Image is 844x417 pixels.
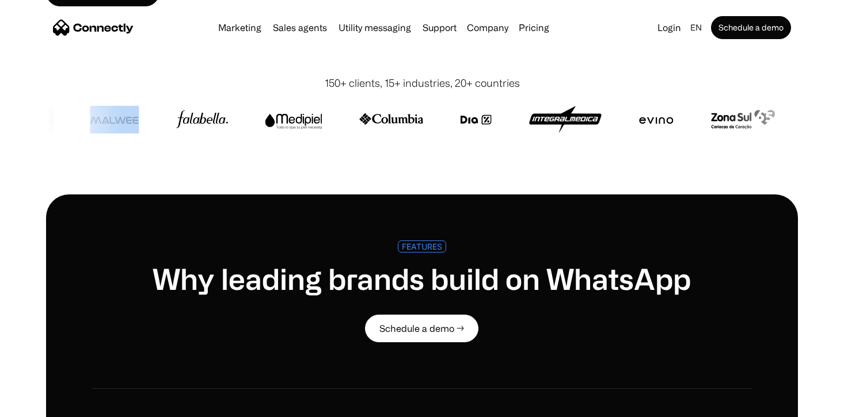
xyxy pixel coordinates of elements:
[12,396,69,413] aside: Language selected: English
[690,20,702,36] div: en
[711,16,791,39] a: Schedule a demo
[402,242,442,251] div: FEATURES
[463,20,512,36] div: Company
[365,315,478,342] a: Schedule a demo →
[653,20,686,36] a: Login
[418,23,461,32] a: Support
[334,23,416,32] a: Utility messaging
[214,23,266,32] a: Marketing
[268,23,332,32] a: Sales agents
[153,262,691,296] h1: Why leading brands build on WhatsApp
[53,19,134,36] a: home
[467,20,508,36] div: Company
[686,20,709,36] div: en
[325,75,520,91] div: 150+ clients, 15+ industries, 20+ countries
[514,23,554,32] a: Pricing
[23,397,69,413] ul: Language list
